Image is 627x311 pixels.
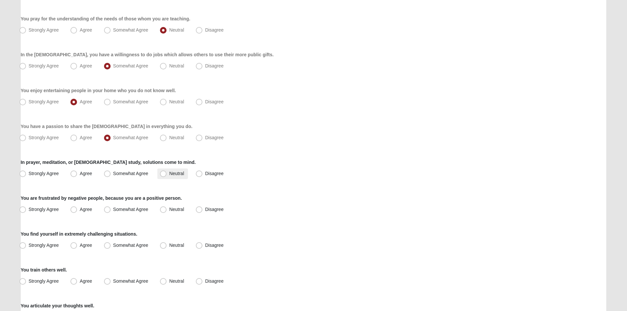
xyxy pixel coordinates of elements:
span: Neutral [169,171,184,176]
span: Disagree [205,99,223,104]
label: You pray for the understanding of the needs of those whom you are teaching. [21,15,190,22]
span: Neutral [169,278,184,284]
label: You enjoy entertaining people in your home who you do not know well. [21,87,176,94]
span: Agree [80,207,92,212]
span: Strongly Agree [29,99,59,104]
span: Neutral [169,243,184,248]
span: Somewhat Agree [113,99,148,104]
span: Disagree [205,135,223,140]
span: Neutral [169,99,184,104]
label: In prayer, meditation, or [DEMOGRAPHIC_DATA] study, solutions come to mind. [21,159,196,166]
span: Somewhat Agree [113,171,148,176]
span: Somewhat Agree [113,278,148,284]
span: Strongly Agree [29,243,59,248]
span: Disagree [205,278,223,284]
span: Strongly Agree [29,207,59,212]
span: Neutral [169,63,184,68]
span: Agree [80,278,92,284]
span: Disagree [205,27,223,33]
span: Strongly Agree [29,135,59,140]
span: Neutral [169,27,184,33]
span: Disagree [205,171,223,176]
label: In the [DEMOGRAPHIC_DATA], you have a willingness to do jobs which allows others to use their mor... [21,51,274,58]
label: You have a passion to share the [DEMOGRAPHIC_DATA] in everything you do. [21,123,193,130]
span: Agree [80,243,92,248]
span: Neutral [169,207,184,212]
span: Somewhat Agree [113,63,148,68]
span: Agree [80,63,92,68]
span: Somewhat Agree [113,135,148,140]
span: Strongly Agree [29,27,59,33]
span: Agree [80,171,92,176]
span: Somewhat Agree [113,243,148,248]
span: Somewhat Agree [113,27,148,33]
span: Disagree [205,63,223,68]
span: Agree [80,99,92,104]
span: Strongly Agree [29,171,59,176]
label: You are frustrated by negative people, because you are a positive person. [21,195,182,201]
span: Strongly Agree [29,278,59,284]
span: Somewhat Agree [113,207,148,212]
label: You train others well. [21,267,67,273]
span: Agree [80,27,92,33]
span: Neutral [169,135,184,140]
span: Disagree [205,207,223,212]
span: Agree [80,135,92,140]
span: Strongly Agree [29,63,59,68]
span: Disagree [205,243,223,248]
label: You find yourself in extremely challenging situations. [21,231,137,237]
